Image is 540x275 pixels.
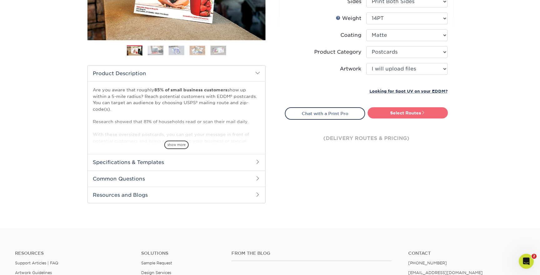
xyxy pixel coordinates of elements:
h2: Common Questions [88,171,265,187]
p: Are you aware that roughly show up within a 5-mile radius? Reach potential customers with EDDM® p... [93,87,260,201]
a: Looking for Spot UV on your EDDM? [369,88,448,94]
a: Sample Request [141,261,172,265]
div: Product Category [314,48,361,56]
strong: 85% of small business customers [154,87,227,92]
h2: Resources and Blogs [88,187,265,203]
span: show more [164,141,189,149]
img: EDDM 04 [190,46,205,55]
a: [EMAIL_ADDRESS][DOMAIN_NAME] [408,270,483,275]
img: EDDM 01 [127,46,142,56]
div: (delivery routes & pricing) [285,120,448,157]
img: EDDM 05 [211,46,226,55]
a: Select Routes [368,107,448,118]
a: [PHONE_NUMBER] [408,261,447,265]
div: Coating [340,31,361,39]
small: Looking for Spot UV on your EDDM? [369,89,448,94]
span: 2 [532,254,537,259]
h4: From the Blog [231,251,391,256]
h2: Specifications & Templates [88,154,265,170]
iframe: Intercom live chat [519,254,534,269]
a: Chat with a Print Pro [285,107,365,120]
h4: Solutions [141,251,222,256]
img: EDDM 03 [169,46,184,55]
a: Contact [408,251,525,256]
div: Artwork [340,65,361,73]
div: Weight [336,15,361,22]
img: EDDM 02 [148,46,163,55]
a: Design Services [141,270,171,275]
h4: Resources [15,251,132,256]
h2: Product Description [88,65,265,81]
